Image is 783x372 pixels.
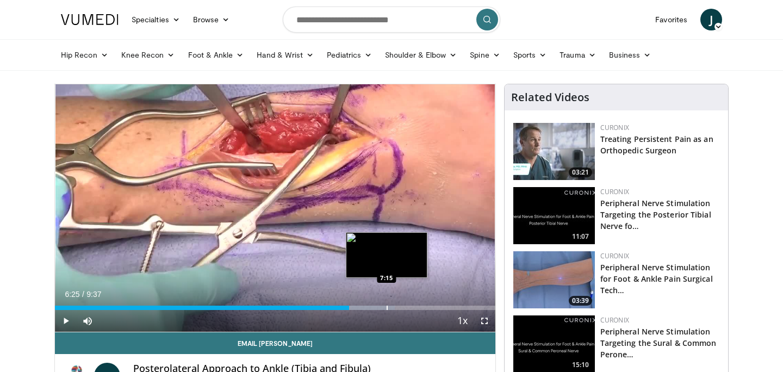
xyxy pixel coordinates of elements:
[513,187,595,244] img: 997914f1-2438-46d3-bb0a-766a8c5fd9ba.150x105_q85_crop-smart_upscale.jpg
[55,306,495,310] div: Progress Bar
[452,310,474,332] button: Playback Rate
[600,326,717,359] a: Peripheral Nerve Stimulation Targeting the Sural & Common Perone…
[600,123,629,132] a: Curonix
[569,296,592,306] span: 03:39
[513,251,595,308] img: 73042a39-faa0-4cce-aaf4-9dbc875de030.150x105_q85_crop-smart_upscale.jpg
[378,44,463,66] a: Shoulder & Elbow
[463,44,506,66] a: Spine
[187,9,237,30] a: Browse
[511,91,589,104] h4: Related Videos
[283,7,500,33] input: Search topics, interventions
[700,9,722,30] a: J
[125,9,187,30] a: Specialties
[513,251,595,308] a: 03:39
[600,134,713,156] a: Treating Persistent Pain as an Orthopedic Surgeon
[649,9,694,30] a: Favorites
[600,251,629,261] a: Curonix
[569,168,592,177] span: 03:21
[115,44,182,66] a: Knee Recon
[61,14,119,25] img: VuMedi Logo
[602,44,658,66] a: Business
[346,232,427,278] img: image.jpeg
[474,310,495,332] button: Fullscreen
[600,315,629,325] a: Curonix
[600,198,711,231] a: Peripheral Nerve Stimulation Targeting the Posterior Tibial Nerve fo…
[600,187,629,196] a: Curonix
[600,262,713,295] a: Peripheral Nerve Stimulation for Foot & Ankle Pain Surgical Tech…
[569,360,592,370] span: 15:10
[77,310,98,332] button: Mute
[513,123,595,180] img: 64c419ba-c006-462a-881d-058c6f32b76b.150x105_q85_crop-smart_upscale.jpg
[569,232,592,241] span: 11:07
[55,332,495,354] a: Email [PERSON_NAME]
[553,44,602,66] a: Trauma
[55,310,77,332] button: Play
[182,44,251,66] a: Foot & Ankle
[82,290,84,299] span: /
[54,44,115,66] a: Hip Recon
[250,44,320,66] a: Hand & Wrist
[65,290,79,299] span: 6:25
[86,290,101,299] span: 9:37
[320,44,378,66] a: Pediatrics
[55,84,495,332] video-js: Video Player
[513,187,595,244] a: 11:07
[513,123,595,180] a: 03:21
[507,44,554,66] a: Sports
